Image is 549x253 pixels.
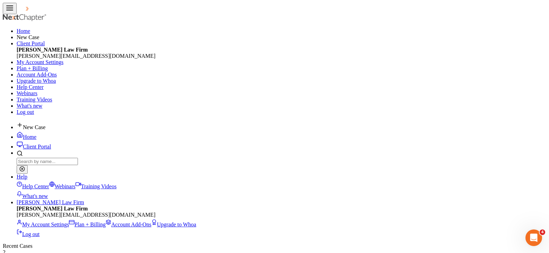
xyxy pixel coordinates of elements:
span: New Case [17,34,39,40]
a: Plan + Billing [17,65,48,71]
a: Help Center [17,84,44,90]
a: My Account Settings [17,222,69,227]
a: Client Portal [17,144,51,150]
a: Plan + Billing [69,222,106,227]
a: Log out [17,109,34,115]
strong: [PERSON_NAME] Law Firm [17,47,88,53]
img: NextChapter [17,5,61,12]
input: Search by name... [17,158,78,165]
a: What's new [17,103,42,109]
span: New Case [23,124,45,130]
a: Account Add-Ons [106,222,151,227]
div: Help [17,180,546,199]
span: [PERSON_NAME][EMAIL_ADDRESS][DOMAIN_NAME] [17,53,156,59]
a: Training Videos [17,97,52,102]
a: Client Portal [17,40,45,46]
a: My Account Settings [17,59,63,65]
img: NextChapter [3,14,47,21]
a: Webinars [49,183,76,189]
span: 4 [540,229,545,235]
a: Webinars [17,90,37,96]
a: Help [17,174,27,180]
a: [PERSON_NAME] Law Firm [17,199,84,205]
a: Home [17,134,36,140]
span: [PERSON_NAME][EMAIL_ADDRESS][DOMAIN_NAME] [17,212,156,218]
a: Upgrade to Whoa [17,78,56,84]
strong: [PERSON_NAME] Law Firm [17,206,88,211]
iframe: Intercom live chat [525,229,542,246]
a: Home [17,28,30,34]
a: Training Videos [76,183,117,189]
div: [PERSON_NAME] Law Firm [17,206,546,237]
a: Help Center [17,183,49,189]
a: Upgrade to Whoa [151,222,196,227]
a: Log out [17,231,39,237]
a: Account Add-Ons [17,72,57,78]
a: What's new [17,193,48,199]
